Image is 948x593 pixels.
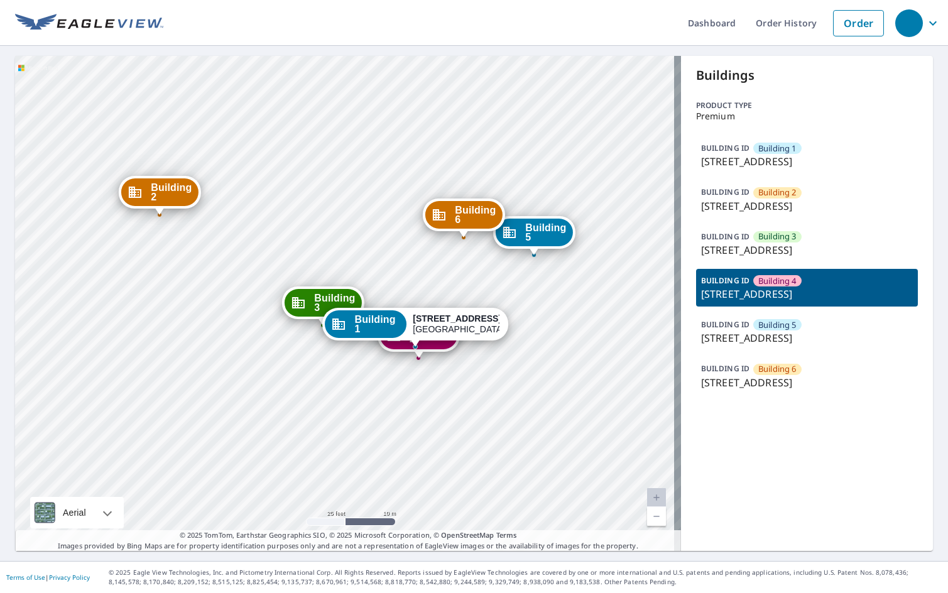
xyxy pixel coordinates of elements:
span: Building 6 [455,205,496,224]
p: Buildings [696,66,918,85]
span: Building 3 [758,231,797,242]
p: | [6,574,90,581]
p: [STREET_ADDRESS] [701,286,913,302]
p: BUILDING ID [701,275,749,286]
a: Terms [496,530,517,540]
p: BUILDING ID [701,319,749,330]
p: [STREET_ADDRESS] [701,375,913,390]
a: Current Level 20, Zoom In Disabled [647,488,666,507]
div: Dropped pin, building Building 1, Commercial property, 4800 W Lovers Ln Dallas, TX 75209 [322,308,508,347]
p: Images provided by Bing Maps are for property identification purposes only and are not a represen... [15,530,681,551]
div: Aerial [59,497,90,528]
a: OpenStreetMap [441,530,494,540]
div: Dropped pin, building Building 5, Commercial property, 4800 West Lovers Lane Dallas, TX 75209 [493,216,575,255]
p: BUILDING ID [701,187,749,197]
p: [STREET_ADDRESS] [701,154,913,169]
span: Building 3 [314,293,355,312]
p: Premium [696,111,918,121]
span: Building 2 [758,187,797,199]
a: Order [833,10,884,36]
p: [STREET_ADDRESS] [701,242,913,258]
p: [STREET_ADDRESS] [701,330,913,345]
span: © 2025 TomTom, Earthstar Geographics SIO, © 2025 Microsoft Corporation, © [180,530,517,541]
span: Building 4 [758,275,797,287]
div: Dropped pin, building Building 2, Commercial property, 4800 West Lovers Lane Dallas, TX 75209 [119,176,200,215]
span: Building 6 [758,363,797,375]
p: [STREET_ADDRESS] [701,199,913,214]
a: Terms of Use [6,573,45,582]
div: [GEOGRAPHIC_DATA] [413,313,499,335]
a: Current Level 20, Zoom Out [647,507,666,526]
strong: [STREET_ADDRESS] [413,313,501,324]
a: Privacy Policy [49,573,90,582]
img: EV Logo [15,14,163,33]
p: BUILDING ID [701,231,749,242]
span: Building 2 [151,183,192,202]
p: © 2025 Eagle View Technologies, Inc. and Pictometry International Corp. All Rights Reserved. Repo... [109,568,942,587]
span: Building 5 [525,223,566,242]
div: Aerial [30,497,124,528]
span: Building 1 [758,143,797,155]
p: BUILDING ID [701,143,749,153]
div: Dropped pin, building Building 3, Commercial property, 4800 West Lovers Lane Dallas, TX 75209 [282,286,364,325]
p: Product type [696,100,918,111]
div: Dropped pin, building Building 6, Commercial property, 4800 West Lovers Lane Dallas, TX 75209 [423,199,504,237]
span: Building 1 [354,315,400,334]
p: BUILDING ID [701,363,749,374]
span: Building 5 [758,319,797,331]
